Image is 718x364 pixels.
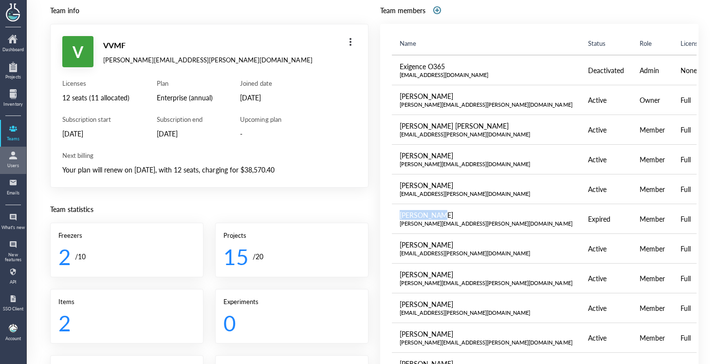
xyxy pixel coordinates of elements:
[400,210,572,220] div: [PERSON_NAME]
[673,145,709,174] td: Full
[157,79,213,88] div: Plan
[400,190,572,198] div: [EMAIL_ADDRESS][PERSON_NAME][DOMAIN_NAME]
[75,250,86,262] div: / 10
[1,148,25,173] a: Users
[400,91,572,101] div: [PERSON_NAME]
[58,310,187,335] div: 2
[673,204,709,234] td: Full
[632,234,673,264] td: Member
[400,220,572,228] div: [PERSON_NAME][EMAIL_ADDRESS][PERSON_NAME][DOMAIN_NAME]
[673,115,709,145] td: Full
[1,102,25,107] div: Inventory
[223,244,249,269] div: 15
[1,175,25,200] a: Emails
[240,92,281,103] div: [DATE]
[50,4,368,16] div: Team info
[400,151,572,160] div: [PERSON_NAME]
[223,231,360,240] div: Projects
[5,336,21,341] div: Account
[1,75,25,79] div: Projects
[632,174,673,204] td: Member
[380,5,425,16] div: Team members
[62,92,129,103] div: 12 seats (11 allocated)
[253,250,263,262] div: / 20
[1,280,25,285] div: API
[62,115,129,124] div: Subscription start
[400,339,572,346] div: [PERSON_NAME][EMAIL_ADDRESS][PERSON_NAME][DOMAIN_NAME]
[580,293,632,323] td: Active
[223,297,360,306] div: Experiments
[580,234,632,264] td: Active
[1,252,25,263] div: New features
[400,38,416,48] span: Name
[632,145,673,174] td: Member
[240,128,281,139] div: -
[400,329,572,339] div: [PERSON_NAME]
[400,71,572,79] div: [EMAIL_ADDRESS][DOMAIN_NAME]
[580,115,632,145] td: Active
[62,128,129,139] div: [DATE]
[673,55,709,85] td: None
[1,264,25,289] a: API
[632,264,673,293] td: Member
[673,293,709,323] td: Full
[673,264,709,293] td: Full
[400,180,572,190] div: [PERSON_NAME]
[58,244,71,269] div: 2
[157,92,213,103] div: Enterprise (annual)
[400,299,572,309] div: [PERSON_NAME]
[223,310,352,335] div: 0
[580,323,632,353] td: Active
[1,307,25,311] div: SSO Client
[1,32,25,57] a: Dashboard
[400,279,572,287] div: [PERSON_NAME][EMAIL_ADDRESS][PERSON_NAME][DOMAIN_NAME]
[632,293,673,323] td: Member
[632,323,673,353] td: Member
[400,269,572,279] div: [PERSON_NAME]
[673,323,709,353] td: Full
[1,210,25,235] a: What's new
[62,164,356,175] div: Your plan will renew on [DATE], with 12 seats, charging for $38,570.40
[62,151,356,160] div: Next billing
[103,56,313,64] div: [PERSON_NAME][EMAIL_ADDRESS][PERSON_NAME][DOMAIN_NAME]
[673,234,709,264] td: Full
[580,264,632,293] td: Active
[240,79,281,88] div: Joined date
[580,85,632,115] td: Active
[58,297,195,306] div: Items
[400,309,572,317] div: [EMAIL_ADDRESS][PERSON_NAME][DOMAIN_NAME]
[580,55,632,85] td: Deactivated
[632,55,673,85] td: Admin
[588,38,606,48] span: Status
[580,145,632,174] td: Active
[673,174,709,204] td: Full
[1,136,25,141] div: Teams
[240,115,281,124] div: Upcoming plan
[580,204,632,234] td: Expired
[400,61,572,71] div: Exigence O365
[400,121,572,131] div: [PERSON_NAME] [PERSON_NAME]
[9,324,18,333] img: b9474ba4-a536-45cc-a50d-c6e2543a7ac2.jpeg
[632,115,673,145] td: Member
[50,203,368,215] div: Team statistics
[58,231,195,240] div: Freezers
[632,204,673,234] td: Member
[1,86,25,112] a: Inventory
[1,191,25,195] div: Emails
[400,249,572,257] div: [EMAIL_ADDRESS][PERSON_NAME][DOMAIN_NAME]
[1,59,25,84] a: Projects
[400,160,572,168] div: [PERSON_NAME][EMAIL_ADDRESS][DOMAIN_NAME]
[640,38,652,48] span: Role
[400,240,572,249] div: [PERSON_NAME]
[73,36,83,67] span: V
[681,38,701,48] span: License
[1,163,25,168] div: Users
[1,47,25,52] div: Dashboard
[632,85,673,115] td: Owner
[1,121,25,146] a: Teams
[103,39,313,52] div: VVMF
[62,79,129,88] div: Licenses
[580,174,632,204] td: Active
[1,237,25,262] a: New features
[157,128,213,139] div: [DATE]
